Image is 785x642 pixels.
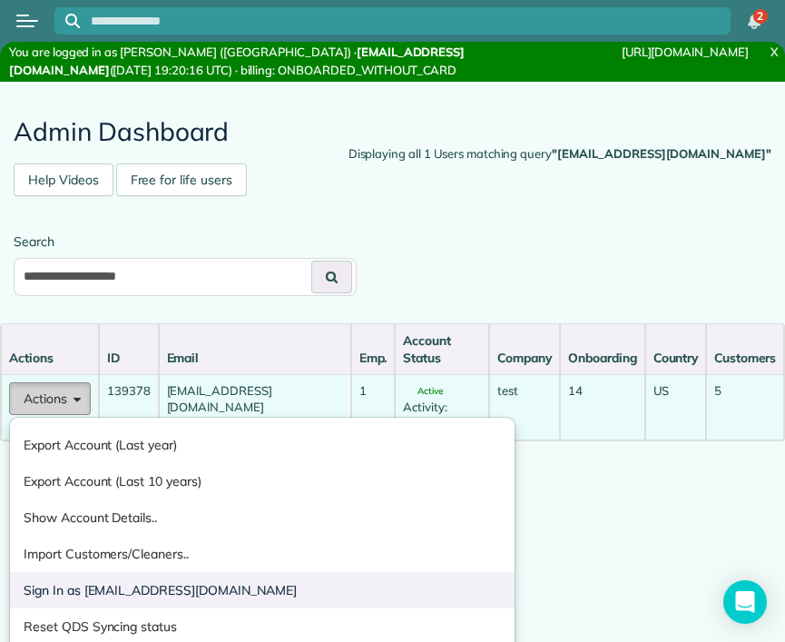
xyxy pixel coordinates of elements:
[489,374,560,441] td: test
[10,499,515,536] a: Show Account Details..
[568,349,637,367] div: Onboarding
[560,374,645,441] td: 14
[9,349,91,367] div: Actions
[497,349,552,367] div: Company
[763,42,785,63] a: X
[159,374,351,441] td: [EMAIL_ADDRESS][DOMAIN_NAME]
[14,163,113,196] a: Help Videos
[14,118,771,146] h2: Admin Dashboard
[348,145,771,163] div: Displaying all 1 Users matching query
[116,163,247,196] a: Free for life users
[735,2,773,42] div: 2 unread notifications
[714,349,776,367] div: Customers
[9,44,465,77] strong: [EMAIL_ADDRESS][DOMAIN_NAME]
[757,9,763,24] span: 2
[167,349,343,367] div: Email
[16,11,38,31] button: Open menu
[653,349,699,367] div: Country
[403,399,481,432] div: Activity: active
[99,374,159,441] td: 139378
[403,387,443,396] span: Active
[706,374,784,441] td: 5
[65,14,80,28] svg: Focus search
[10,536,515,572] a: Import Customers/Cleaners..
[107,349,151,367] div: ID
[10,572,515,608] a: Sign In as [EMAIL_ADDRESS][DOMAIN_NAME]
[622,44,749,59] a: [URL][DOMAIN_NAME]
[723,580,767,624] div: Open Intercom Messenger
[727,1,785,41] nav: Main
[552,146,771,161] strong: "[EMAIL_ADDRESS][DOMAIN_NAME]"
[54,14,80,28] button: Focus search
[403,331,481,367] div: Account Status
[10,427,515,463] a: Export Account (Last year)
[9,382,91,415] button: Actions
[10,463,515,499] a: Export Account (Last 10 years)
[14,232,357,251] label: Search
[645,374,707,441] td: US
[351,374,396,441] td: 1
[359,349,388,367] div: Emp.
